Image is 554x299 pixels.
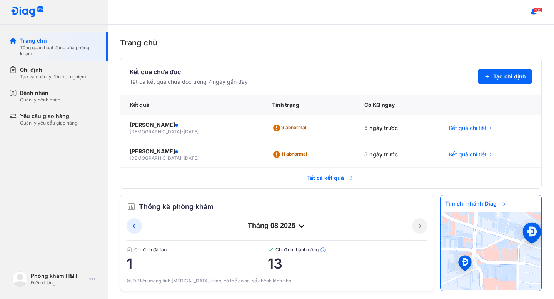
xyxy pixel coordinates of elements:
div: Bệnh nhân [20,89,60,97]
span: Thống kê phòng khám [139,201,214,212]
div: Kết quả [120,95,263,115]
span: Tạo chỉ định [493,73,526,80]
div: Quản lý yêu cầu giao hàng [20,120,77,126]
span: Tìm chi nhánh Diag [441,195,512,212]
span: 13 [268,256,427,271]
div: 5 ngày trước [355,115,440,141]
img: logo [12,271,28,287]
div: Quản lý bệnh nhân [20,97,60,103]
span: Chỉ định đã tạo [127,247,268,253]
span: Kết quả chi tiết [449,124,487,132]
div: (*)Dữ liệu mang tính [MEDICAL_DATA] khảo, có thể có sai số chênh lệch nhỏ. [127,277,427,284]
img: logo [11,6,44,18]
span: 1 [127,256,268,271]
span: Tất cả kết quả [302,169,359,186]
span: [DATE] [184,129,199,135]
div: Kết quả chưa đọc [130,67,248,76]
div: Trang chủ [120,37,542,48]
img: checked-green.01cc79e0.svg [268,247,274,253]
div: Phòng khám H&H [31,272,86,280]
div: Tạo và quản lý đơn xét nghiệm [20,74,86,80]
div: Có KQ ngày [355,95,440,115]
div: [PERSON_NAME] [130,121,254,129]
span: - [181,155,184,161]
div: Điều dưỡng [31,280,86,286]
button: Tạo chỉ định [478,69,532,84]
span: Chỉ định thành công [268,247,427,253]
div: Chỉ định [20,66,86,74]
div: Tổng quan hoạt động của phòng khám [20,45,98,57]
span: 103 [534,7,542,13]
div: tháng 08 2025 [142,221,412,231]
div: Tình trạng [263,95,355,115]
span: [DEMOGRAPHIC_DATA] [130,155,181,161]
img: order.5a6da16c.svg [127,202,136,211]
div: Trang chủ [20,37,98,45]
span: Kết quả chi tiết [449,151,487,158]
span: - [181,129,184,135]
div: [PERSON_NAME] [130,148,254,155]
div: 11 abnormal [272,148,310,161]
div: Tất cả kết quả chưa đọc trong 7 ngày gần đây [130,78,248,86]
span: [DATE] [184,155,199,161]
span: [DEMOGRAPHIC_DATA] [130,129,181,135]
div: 9 abnormal [272,122,309,134]
div: 5 ngày trước [355,141,440,168]
img: info.7e716105.svg [320,247,326,253]
div: Yêu cầu giao hàng [20,112,77,120]
img: document.50c4cfd0.svg [127,247,133,253]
